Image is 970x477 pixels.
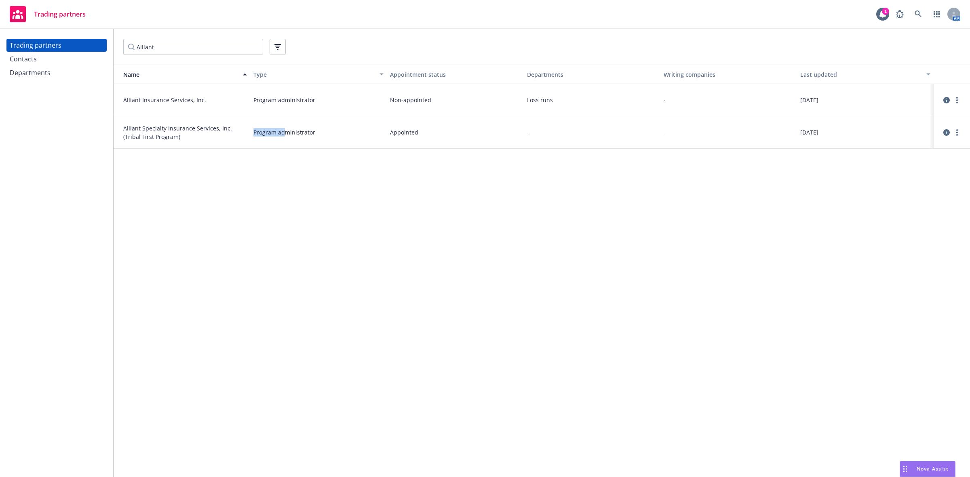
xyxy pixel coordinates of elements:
[800,96,818,104] span: [DATE]
[660,65,797,84] button: Writing companies
[10,39,61,52] div: Trading partners
[117,70,238,79] div: Name
[34,11,86,17] span: Trading partners
[882,8,889,15] div: 1
[10,66,51,79] div: Departments
[900,461,955,477] button: Nova Assist
[253,96,315,104] span: Program administrator
[6,3,89,25] a: Trading partners
[664,128,666,137] span: -
[664,70,794,79] div: Writing companies
[253,70,375,79] div: Type
[800,128,818,137] span: [DATE]
[10,53,37,65] div: Contacts
[952,95,962,105] a: more
[942,95,951,105] a: circleInformation
[527,96,657,104] span: Loss runs
[527,70,657,79] div: Departments
[910,6,926,22] a: Search
[524,65,660,84] button: Departments
[387,65,523,84] button: Appointment status
[527,128,529,137] span: -
[114,65,250,84] button: Name
[900,461,910,477] div: Drag to move
[892,6,908,22] a: Report a Bug
[664,96,666,104] span: -
[6,39,107,52] a: Trading partners
[390,70,520,79] div: Appointment status
[123,96,247,104] span: Alliant Insurance Services, Inc.
[917,465,949,472] span: Nova Assist
[250,65,387,84] button: Type
[800,70,921,79] div: Last updated
[6,53,107,65] a: Contacts
[123,124,247,141] span: Alliant Specialty Insurance Services, Inc. (Tribal First Program)
[929,6,945,22] a: Switch app
[942,128,951,137] a: circleInformation
[952,128,962,137] a: more
[6,66,107,79] a: Departments
[390,96,431,104] span: Non-appointed
[390,128,418,137] span: Appointed
[253,128,315,137] span: Program administrator
[123,39,263,55] input: Filter by keyword...
[797,65,934,84] button: Last updated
